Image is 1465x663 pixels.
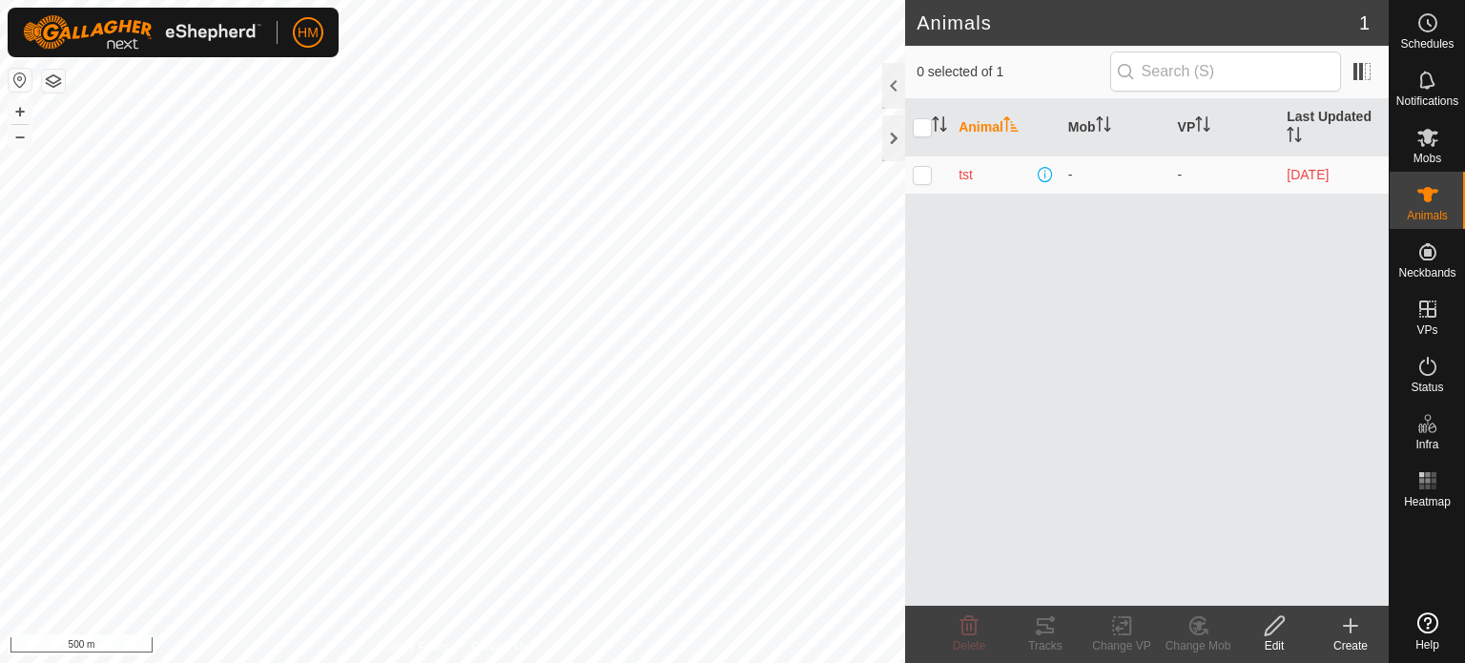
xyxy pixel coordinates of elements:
div: Change VP [1083,637,1160,654]
th: Last Updated [1279,99,1389,156]
th: Mob [1061,99,1170,156]
span: Animals [1407,210,1448,221]
span: Mobs [1413,153,1441,164]
span: 1 [1359,9,1370,37]
p-sorticon: Activate to sort [1003,119,1019,135]
p-sorticon: Activate to sort [1195,119,1210,135]
button: Map Layers [42,70,65,93]
button: – [9,125,31,148]
div: Tracks [1007,637,1083,654]
input: Search (S) [1110,52,1341,92]
span: Notifications [1396,95,1458,107]
div: Create [1312,637,1389,654]
span: VPs [1416,324,1437,336]
div: Change Mob [1160,637,1236,654]
button: Reset Map [9,69,31,92]
span: Help [1415,639,1439,651]
button: + [9,100,31,123]
p-sorticon: Activate to sort [932,119,947,135]
span: HM [298,23,319,43]
span: Infra [1415,439,1438,450]
a: Help [1390,605,1465,658]
span: Neckbands [1398,267,1455,279]
span: 0 selected of 1 [917,62,1109,82]
span: 18 Aug 2025, 7:41 pm [1287,167,1329,182]
div: Edit [1236,637,1312,654]
img: Gallagher Logo [23,15,261,50]
app-display-virtual-paddock-transition: - [1178,167,1183,182]
p-sorticon: Activate to sort [1096,119,1111,135]
a: Privacy Policy [378,638,449,655]
span: Delete [953,639,986,653]
span: Schedules [1400,38,1454,50]
th: VP [1170,99,1280,156]
span: Status [1411,382,1443,393]
a: Contact Us [471,638,527,655]
h2: Animals [917,11,1359,34]
span: Heatmap [1404,496,1451,508]
p-sorticon: Activate to sort [1287,130,1302,145]
th: Animal [951,99,1061,156]
div: - [1068,165,1163,185]
span: tst [959,165,973,185]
